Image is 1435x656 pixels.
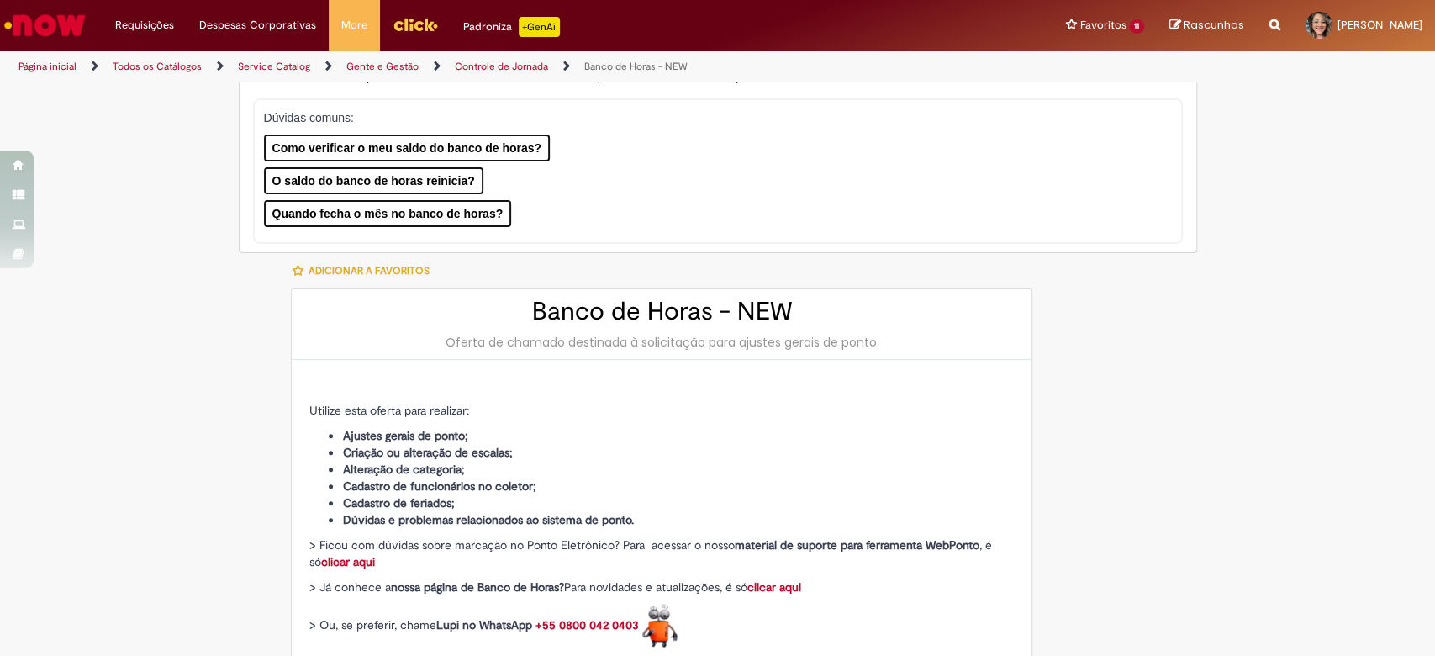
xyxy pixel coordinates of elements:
strong: Lupi no WhatsApp [435,617,531,632]
a: Página inicial [18,60,76,73]
h2: Banco de Horas - NEW [309,298,1015,325]
span: Despesas Corporativas [199,17,316,34]
span: [PERSON_NAME] [1337,18,1422,32]
div: Padroniza [463,17,560,37]
a: clicar aqui [747,579,800,595]
a: Todos os Catálogos [113,60,202,73]
p: > Ou, se preferir, chame [309,604,1015,648]
strong: Cadastro de funcionários no coletor; [342,479,535,494]
p: Dúvidas comuns: [264,109,1153,126]
span: More [341,17,367,34]
span: Adicionar a Favoritos [308,264,429,278]
strong: Criação ou alteração de escalas; [342,445,512,460]
strong: Ajustes gerais de ponto; [342,428,467,443]
ul: Trilhas de página [13,51,944,82]
span: Requisições [115,17,174,34]
span: 11 [1129,19,1144,34]
a: Controle de Jornada [455,60,548,73]
a: Banco de Horas - NEW [584,60,688,73]
button: O saldo do banco de horas reinicia? [264,167,483,194]
p: > Já conhece a Para novidades e atualizações, é só [309,579,1015,595]
p: > Ficou com dúvidas sobre marcação no Ponto Eletrônico? Para acessar o nosso , é só [309,537,1015,570]
a: Gente e Gestão [346,60,419,73]
a: Rascunhos [1169,18,1244,34]
a: Service Catalog [238,60,310,73]
button: Quando fecha o mês no banco de horas? [264,200,512,227]
button: Adicionar a Favoritos [291,253,438,288]
strong: material de suporte para ferramenta WebPonto [734,537,979,553]
a: +55 0800 042 0403 [535,617,638,632]
strong: Dúvidas e problemas relacionados ao sistema de ponto. [342,512,633,527]
div: Oferta de chamado destinada à solicitação para ajustes gerais de ponto. [309,334,1015,351]
strong: Cadastro de feriados; [342,495,454,511]
img: ServiceNow [2,8,88,42]
a: clicar aqui [320,554,374,569]
p: +GenAi [519,17,560,37]
strong: Alteração de categoria; [342,462,464,477]
button: Como verificar o meu saldo do banco de horas? [264,135,551,161]
span: Favoritos [1079,17,1126,34]
strong: nossa página de Banco de Horas? [390,579,563,595]
img: click_logo_yellow_360x200.png [393,12,438,37]
span: Utilize esta oferta para realizar: [309,403,468,418]
span: Rascunhos [1184,17,1244,33]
